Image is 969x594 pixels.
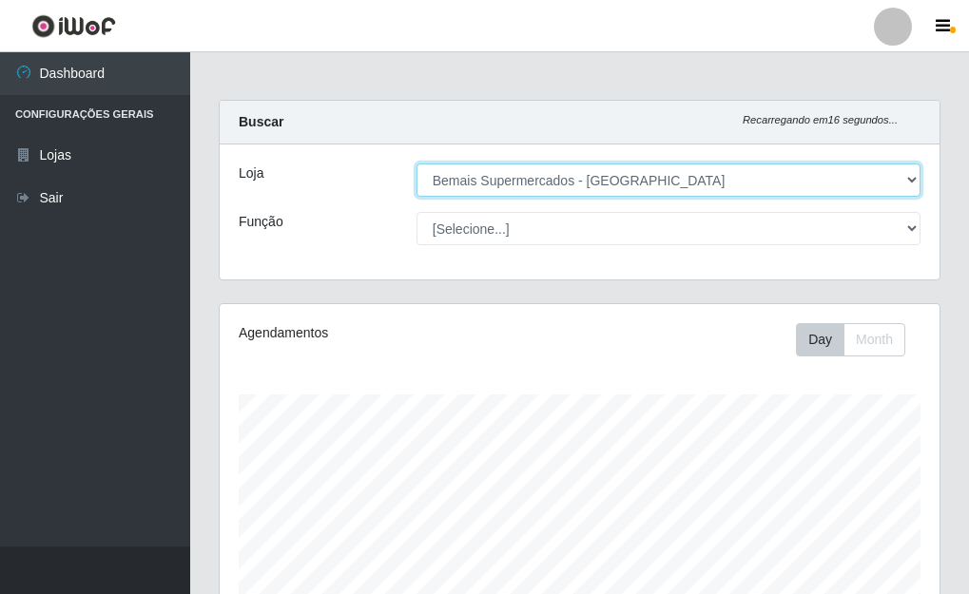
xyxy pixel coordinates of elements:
button: Day [796,323,844,356]
img: CoreUI Logo [31,14,116,38]
div: First group [796,323,905,356]
div: Agendamentos [239,323,506,343]
strong: Buscar [239,114,283,129]
i: Recarregando em 16 segundos... [743,114,898,125]
div: Toolbar with button groups [796,323,921,356]
label: Função [239,212,283,232]
button: Month [843,323,905,356]
label: Loja [239,163,263,183]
